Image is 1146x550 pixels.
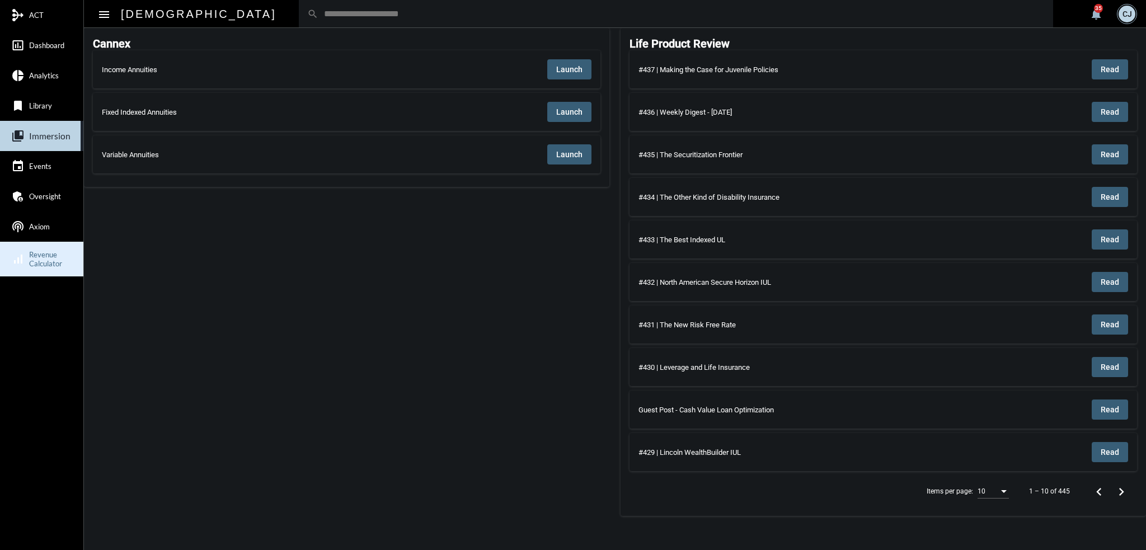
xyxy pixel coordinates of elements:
span: Dashboard [29,41,64,50]
button: Previous page [1088,480,1110,502]
mat-icon: signal_cellular_alt [11,252,25,266]
button: Read [1092,144,1128,164]
span: Read [1101,320,1119,329]
mat-icon: podcasts [11,220,25,233]
div: #436 | Weekly Digest - [DATE] [638,108,852,116]
span: Launch [556,107,583,116]
mat-icon: event [11,159,25,173]
mat-select: Items per page: [978,488,1009,496]
mat-icon: bookmark [11,99,25,112]
span: Immersion [29,131,71,141]
mat-icon: collections_bookmark [11,129,25,143]
button: Read [1092,399,1128,420]
div: #431 | The New Risk Free Rate [638,321,854,329]
span: Oversight [29,192,61,201]
span: Revenue Calculator [29,250,62,268]
span: Library [29,101,52,110]
div: #430 | Leverage and Life Insurance [638,363,864,372]
div: #437 | Making the Case for Juvenile Policies [638,65,883,74]
div: 35 [1094,4,1103,13]
div: #429 | Lincoln WealthBuilder IUL [638,448,858,457]
mat-icon: pie_chart [11,69,25,82]
button: Launch [547,102,591,122]
span: Read [1101,363,1119,372]
button: Read [1092,59,1128,79]
button: Read [1092,102,1128,122]
h2: Life Product Review [630,37,730,50]
button: Launch [547,59,591,79]
mat-icon: admin_panel_settings [11,190,25,203]
span: Read [1101,235,1119,244]
div: #435 | The Securitization Frontier [638,151,859,159]
span: Read [1101,405,1119,414]
div: Income Annuities [102,65,287,74]
span: Analytics [29,71,59,80]
div: #433 | The Best Indexed UL [638,236,847,244]
h2: Cannex [93,37,130,50]
div: Guest Post - Cash Value Loan Optimization [638,406,880,414]
mat-icon: insert_chart_outlined [11,39,25,52]
button: Read [1092,314,1128,335]
mat-icon: notifications [1089,7,1103,21]
div: #434 | The Other Kind of Disability Insurance [638,193,884,201]
button: Toggle sidenav [93,3,115,25]
button: Next page [1110,480,1133,502]
button: Read [1092,357,1128,377]
span: 10 [978,487,985,495]
span: Launch [556,150,583,159]
span: Events [29,162,51,171]
h2: [DEMOGRAPHIC_DATA] [121,5,276,23]
div: 1 – 10 of 445 [1029,487,1070,495]
span: Read [1101,65,1119,74]
button: Read [1092,229,1128,250]
div: Items per page: [927,487,973,495]
span: Read [1101,150,1119,159]
button: Read [1092,442,1128,462]
span: Axiom [29,222,50,231]
div: Variable Annuities [102,151,288,159]
span: ACT [29,11,44,20]
button: Read [1092,272,1128,292]
span: Read [1101,192,1119,201]
mat-icon: mediation [11,8,25,22]
mat-icon: Side nav toggle icon [97,8,111,21]
span: Read [1101,278,1119,286]
span: Read [1101,107,1119,116]
button: Read [1092,187,1128,207]
span: Read [1101,448,1119,457]
div: #432 | North American Secure Horizon IUL [638,278,878,286]
span: Launch [556,65,583,74]
div: Fixed Indexed Annuities [102,108,300,116]
button: Launch [547,144,591,164]
div: CJ [1119,6,1135,22]
mat-icon: search [307,8,318,20]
